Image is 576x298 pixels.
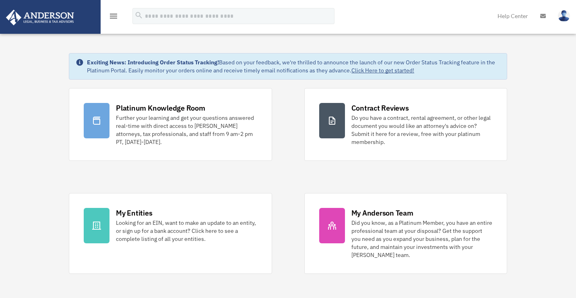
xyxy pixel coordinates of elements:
[304,193,507,274] a: My Anderson Team Did you know, as a Platinum Member, you have an entire professional team at your...
[351,208,413,218] div: My Anderson Team
[304,88,507,161] a: Contract Reviews Do you have a contract, rental agreement, or other legal document you would like...
[558,10,570,22] img: User Pic
[69,88,272,161] a: Platinum Knowledge Room Further your learning and get your questions answered real-time with dire...
[4,10,76,25] img: Anderson Advisors Platinum Portal
[116,219,257,243] div: Looking for an EIN, want to make an update to an entity, or sign up for a bank account? Click her...
[116,208,152,218] div: My Entities
[69,193,272,274] a: My Entities Looking for an EIN, want to make an update to an entity, or sign up for a bank accoun...
[87,58,500,74] div: Based on your feedback, we're thrilled to announce the launch of our new Order Status Tracking fe...
[109,11,118,21] i: menu
[87,59,219,66] strong: Exciting News: Introducing Order Status Tracking!
[116,103,205,113] div: Platinum Knowledge Room
[351,114,492,146] div: Do you have a contract, rental agreement, or other legal document you would like an attorney's ad...
[116,114,257,146] div: Further your learning and get your questions answered real-time with direct access to [PERSON_NAM...
[351,103,409,113] div: Contract Reviews
[351,219,492,259] div: Did you know, as a Platinum Member, you have an entire professional team at your disposal? Get th...
[109,14,118,21] a: menu
[351,67,414,74] a: Click Here to get started!
[134,11,143,20] i: search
